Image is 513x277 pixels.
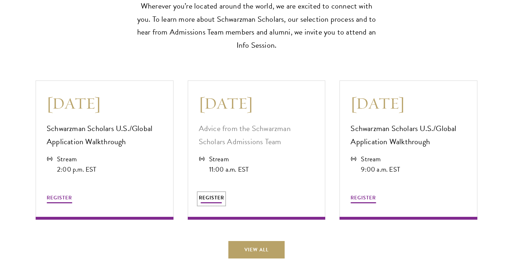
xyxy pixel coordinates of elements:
span: REGISTER [351,194,376,202]
a: [DATE] Schwarzman Scholars U.S./Global Application Walkthrough Stream 9:00 a.m. EST REGISTER [340,80,477,220]
h3: [DATE] [47,93,162,113]
div: Stream [361,154,400,164]
h3: [DATE] [351,93,466,113]
div: Stream [57,154,97,164]
button: REGISTER [199,193,224,204]
p: Advice from the Schwarzman Scholars Admissions Team [199,122,315,148]
button: REGISTER [351,193,376,204]
span: REGISTER [47,194,72,202]
button: REGISTER [47,193,72,204]
h3: [DATE] [199,93,315,113]
span: REGISTER [199,194,224,202]
p: Schwarzman Scholars U.S./Global Application Walkthrough [351,122,466,148]
a: [DATE] Schwarzman Scholars U.S./Global Application Walkthrough Stream 2:00 p.m. EST REGISTER [36,80,173,220]
div: Stream [209,154,249,164]
a: View All [228,241,285,258]
div: 11:00 a.m. EST [209,164,249,174]
div: 2:00 p.m. EST [57,164,97,174]
div: 9:00 a.m. EST [361,164,400,174]
a: [DATE] Advice from the Schwarzman Scholars Admissions Team Stream 11:00 a.m. EST REGISTER [188,80,326,220]
p: Schwarzman Scholars U.S./Global Application Walkthrough [47,122,162,148]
